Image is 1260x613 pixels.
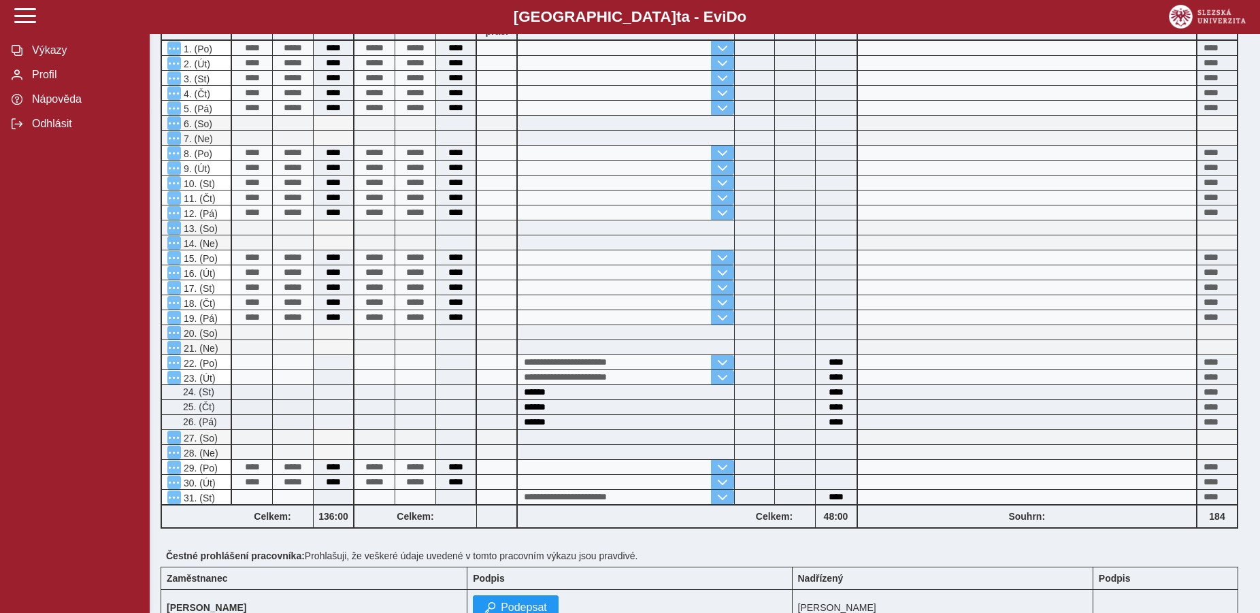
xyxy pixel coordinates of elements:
[167,311,181,325] button: Menu
[167,131,181,145] button: Menu
[473,573,505,584] b: Podpis
[181,193,216,204] span: 11. (Čt)
[180,401,215,412] span: 25. (Čt)
[167,56,181,70] button: Menu
[167,602,246,613] b: [PERSON_NAME]
[181,328,218,339] span: 20. (So)
[181,253,218,264] span: 15. (Po)
[167,116,181,130] button: Menu
[181,463,218,474] span: 29. (Po)
[167,371,181,384] button: Menu
[734,511,815,522] b: Celkem:
[181,433,218,444] span: 27. (So)
[167,446,181,459] button: Menu
[167,461,181,474] button: Menu
[181,493,215,503] span: 31. (St)
[181,59,210,69] span: 2. (Út)
[167,191,181,205] button: Menu
[167,431,181,444] button: Menu
[232,511,313,522] b: Celkem:
[181,343,218,354] span: 21. (Ne)
[167,296,181,310] button: Menu
[167,573,227,584] b: Zaměstnanec
[181,448,218,459] span: 28. (Ne)
[181,373,216,384] span: 23. (Út)
[41,8,1219,26] b: [GEOGRAPHIC_DATA] a - Evi
[1099,573,1131,584] b: Podpis
[167,281,181,295] button: Menu
[28,118,138,130] span: Odhlásit
[737,8,747,25] span: o
[180,416,217,427] span: 26. (Pá)
[1169,5,1246,29] img: logo_web_su.png
[167,491,181,504] button: Menu
[181,283,215,294] span: 17. (St)
[1197,511,1237,522] b: 184
[181,238,218,249] span: 14. (Ne)
[181,478,216,488] span: 30. (Út)
[166,550,305,561] b: Čestné prohlášení pracovníka:
[167,221,181,235] button: Menu
[167,86,181,100] button: Menu
[798,573,844,584] b: Nadřízený
[167,161,181,175] button: Menu
[167,476,181,489] button: Menu
[1008,511,1045,522] b: Souhrn:
[167,341,181,354] button: Menu
[28,93,138,105] span: Nápověda
[181,118,212,129] span: 6. (So)
[181,133,213,144] span: 7. (Ne)
[181,298,216,309] span: 18. (Čt)
[167,236,181,250] button: Menu
[676,8,681,25] span: t
[181,103,212,114] span: 5. (Pá)
[167,42,181,55] button: Menu
[28,69,138,81] span: Profil
[181,313,218,324] span: 19. (Pá)
[181,178,215,189] span: 10. (St)
[167,71,181,85] button: Menu
[167,251,181,265] button: Menu
[167,326,181,339] button: Menu
[180,386,214,397] span: 24. (St)
[167,146,181,160] button: Menu
[354,511,476,522] b: Celkem:
[181,88,210,99] span: 4. (Čt)
[181,358,218,369] span: 22. (Po)
[181,44,212,54] span: 1. (Po)
[167,101,181,115] button: Menu
[167,266,181,280] button: Menu
[181,73,210,84] span: 3. (St)
[816,511,857,522] b: 48:00
[181,148,212,159] span: 8. (Po)
[314,511,353,522] b: 136:00
[167,356,181,369] button: Menu
[181,268,216,279] span: 16. (Út)
[28,44,138,56] span: Výkazy
[181,223,218,234] span: 13. (So)
[181,163,210,174] span: 9. (Út)
[167,206,181,220] button: Menu
[161,545,1249,567] div: Prohlašuji, že veškeré údaje uvedené v tomto pracovním výkazu jsou pravdivé.
[181,208,218,219] span: 12. (Pá)
[726,8,737,25] span: D
[167,176,181,190] button: Menu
